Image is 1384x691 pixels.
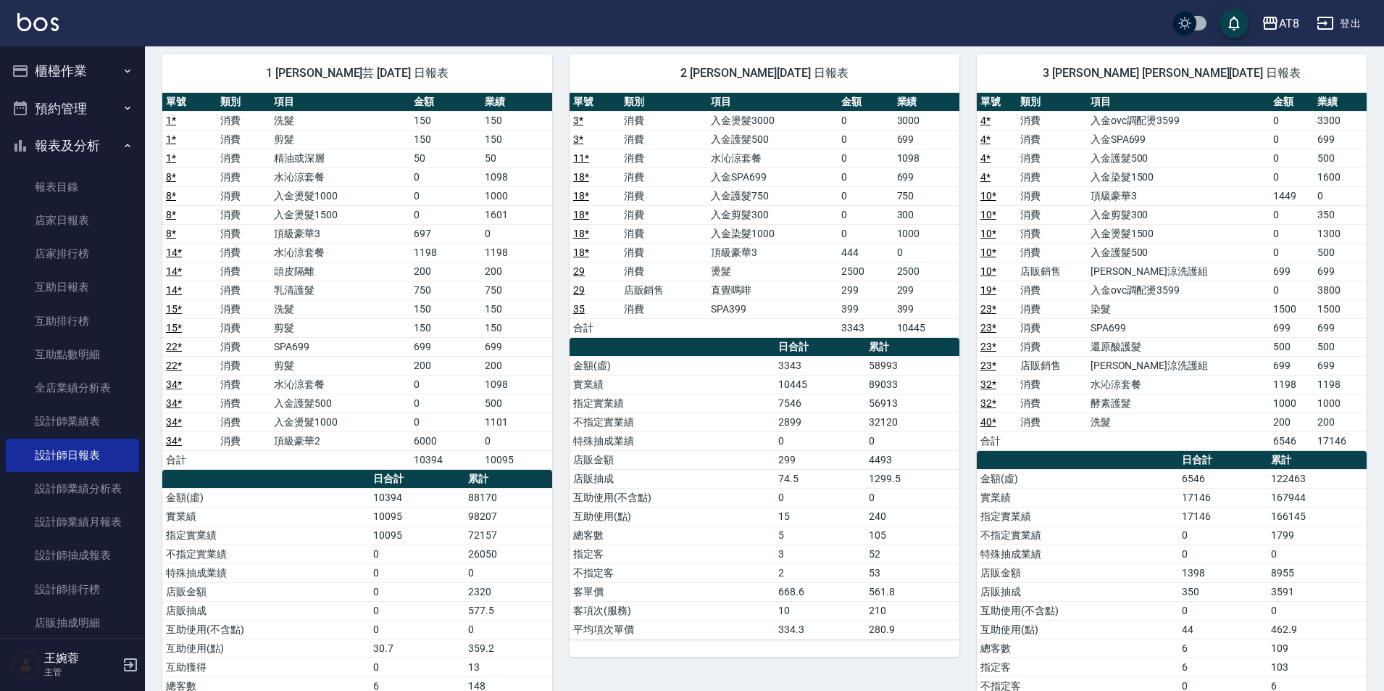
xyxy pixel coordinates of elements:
[1314,149,1367,167] td: 500
[620,243,708,262] td: 消費
[1270,413,1314,431] td: 200
[481,111,552,130] td: 150
[1017,413,1086,431] td: 消費
[893,243,959,262] td: 0
[977,507,1178,526] td: 指定實業績
[217,394,271,413] td: 消費
[977,93,1017,112] th: 單號
[620,149,708,167] td: 消費
[481,318,552,337] td: 150
[270,337,409,356] td: SPA699
[370,526,464,545] td: 10095
[893,111,959,130] td: 3000
[217,167,271,186] td: 消費
[1256,9,1305,38] button: AT8
[270,167,409,186] td: 水沁涼套餐
[481,243,552,262] td: 1198
[481,93,552,112] th: 業績
[162,488,370,507] td: 金額(虛)
[410,281,481,299] td: 750
[838,318,893,337] td: 3343
[410,205,481,224] td: 0
[838,167,893,186] td: 0
[270,149,409,167] td: 精油或深層
[6,539,139,572] a: 設計師抽成報表
[1087,93,1270,112] th: 項目
[1087,111,1270,130] td: 入金ovc調配燙3599
[1017,356,1086,375] td: 店販銷售
[481,413,552,431] td: 1101
[707,243,837,262] td: 頂級豪華3
[977,526,1178,545] td: 不指定實業績
[12,650,41,679] img: Person
[570,469,775,488] td: 店販抽成
[6,405,139,438] a: 設計師業績表
[1087,299,1270,318] td: 染髮
[217,205,271,224] td: 消費
[707,93,837,112] th: 項目
[1270,224,1314,243] td: 0
[410,299,481,318] td: 150
[1314,262,1367,281] td: 699
[481,130,552,149] td: 150
[481,356,552,375] td: 200
[17,13,59,31] img: Logo
[775,450,865,469] td: 299
[6,338,139,371] a: 互助點數明細
[573,265,585,277] a: 29
[1178,469,1267,488] td: 6546
[620,262,708,281] td: 消費
[1087,186,1270,205] td: 頂級豪華3
[6,90,139,128] button: 預約管理
[893,205,959,224] td: 300
[217,299,271,318] td: 消費
[838,281,893,299] td: 299
[775,488,865,507] td: 0
[1087,394,1270,413] td: 酵素護髮
[481,167,552,186] td: 1098
[1087,149,1270,167] td: 入金護髮500
[410,337,481,356] td: 699
[707,167,837,186] td: 入金SPA699
[994,66,1349,80] span: 3 [PERSON_NAME] [PERSON_NAME][DATE] 日報表
[1017,149,1086,167] td: 消費
[893,186,959,205] td: 750
[1087,224,1270,243] td: 入金燙髮1500
[270,413,409,431] td: 入金燙髮1000
[410,167,481,186] td: 0
[573,303,585,315] a: 35
[1017,205,1086,224] td: 消費
[570,375,775,394] td: 實業績
[1314,299,1367,318] td: 1500
[865,338,959,357] th: 累計
[570,394,775,413] td: 指定實業績
[570,488,775,507] td: 互助使用(不含點)
[570,413,775,431] td: 不指定實業績
[570,93,959,338] table: a dense table
[410,243,481,262] td: 1198
[6,305,139,338] a: 互助排行榜
[217,243,271,262] td: 消費
[6,573,139,606] a: 設計師排行榜
[775,507,865,526] td: 15
[1017,375,1086,394] td: 消費
[620,130,708,149] td: 消費
[270,93,409,112] th: 項目
[1267,451,1367,470] th: 累計
[270,281,409,299] td: 乳清護髮
[270,356,409,375] td: 剪髮
[6,606,139,640] a: 店販抽成明細
[838,130,893,149] td: 0
[270,431,409,450] td: 頂級豪華2
[481,431,552,450] td: 0
[570,356,775,375] td: 金額(虛)
[370,470,464,489] th: 日合計
[570,526,775,545] td: 總客數
[1087,262,1270,281] td: [PERSON_NAME]涼洗護組
[410,130,481,149] td: 150
[620,281,708,299] td: 店販銷售
[977,431,1017,450] td: 合計
[1017,224,1086,243] td: 消費
[1087,281,1270,299] td: 入金ovc調配燙3599
[1270,431,1314,450] td: 6546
